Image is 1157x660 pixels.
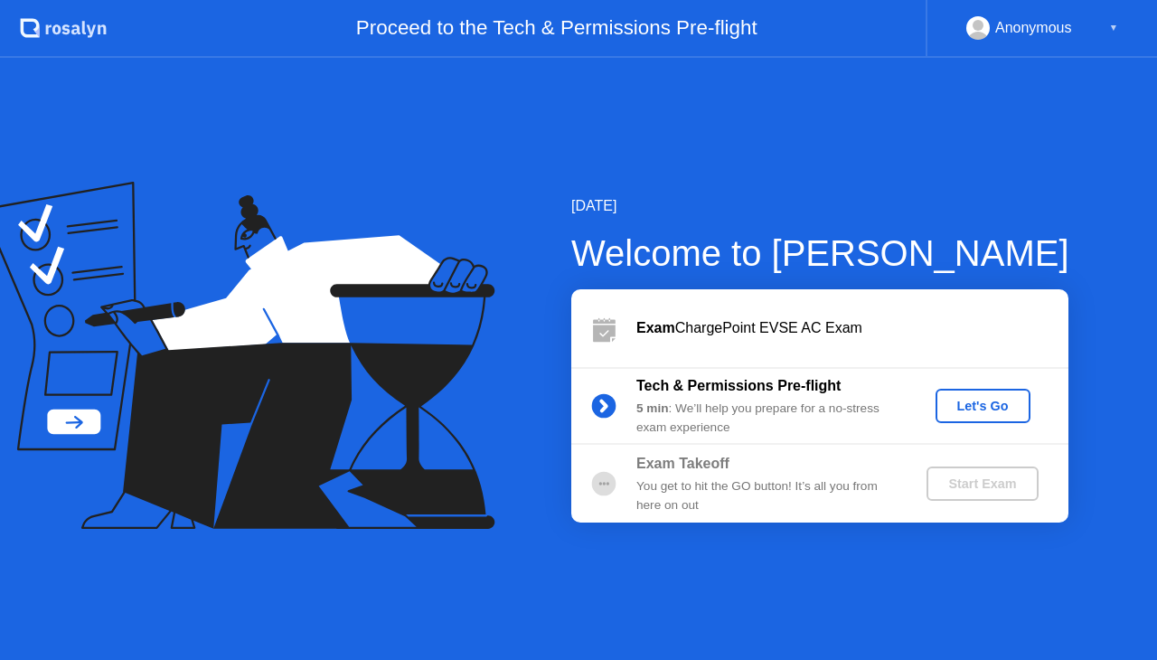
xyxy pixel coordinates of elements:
[1109,16,1118,40] div: ▼
[636,317,1068,339] div: ChargePoint EVSE AC Exam
[927,467,1038,501] button: Start Exam
[936,389,1030,423] button: Let's Go
[636,477,897,514] div: You get to hit the GO button! It’s all you from here on out
[636,378,841,393] b: Tech & Permissions Pre-flight
[636,401,669,415] b: 5 min
[571,226,1069,280] div: Welcome to [PERSON_NAME]
[995,16,1072,40] div: Anonymous
[934,476,1030,491] div: Start Exam
[636,456,729,471] b: Exam Takeoff
[636,320,675,335] b: Exam
[571,195,1069,217] div: [DATE]
[943,399,1023,413] div: Let's Go
[636,400,897,437] div: : We’ll help you prepare for a no-stress exam experience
